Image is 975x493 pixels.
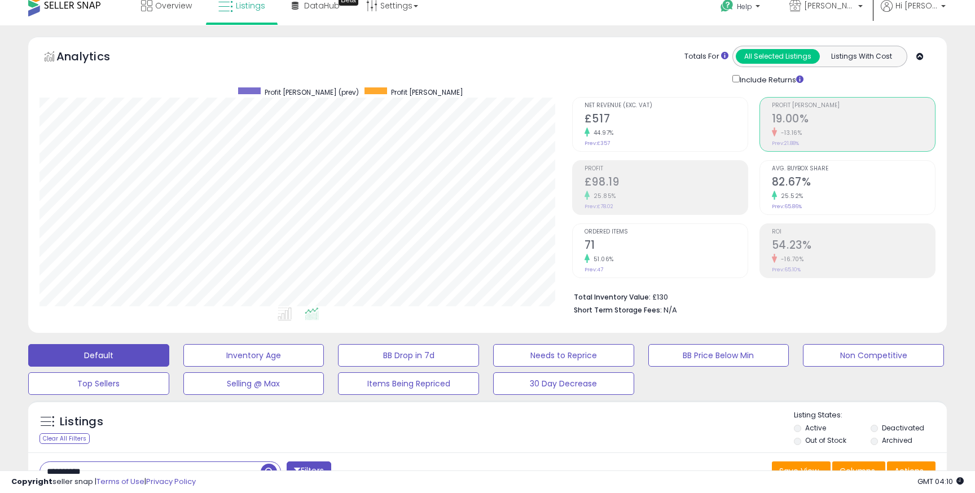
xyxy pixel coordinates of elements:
[887,461,936,481] button: Actions
[585,166,748,172] span: Profit
[585,112,748,127] h2: £517
[338,344,479,367] button: BB Drop in 7d
[772,140,799,147] small: Prev: 21.88%
[736,49,820,64] button: All Selected Listings
[287,461,331,481] button: Filters
[493,344,634,367] button: Needs to Reprice
[832,461,885,481] button: Columns
[772,266,801,273] small: Prev: 65.10%
[146,476,196,487] a: Privacy Policy
[805,435,846,445] label: Out of Stock
[724,73,817,86] div: Include Returns
[882,435,912,445] label: Archived
[882,423,924,433] label: Deactivated
[777,129,802,137] small: -13.16%
[590,255,614,263] small: 51.06%
[28,344,169,367] button: Default
[664,305,677,315] span: N/A
[11,476,52,487] strong: Copyright
[772,175,935,191] h2: 82.67%
[574,305,662,315] b: Short Term Storage Fees:
[585,175,748,191] h2: £98.19
[39,433,90,444] div: Clear All Filters
[585,239,748,254] h2: 71
[585,229,748,235] span: Ordered Items
[183,372,324,395] button: Selling @ Max
[772,239,935,254] h2: 54.23%
[794,410,946,421] p: Listing States:
[265,87,359,97] span: Profit [PERSON_NAME] (prev)
[777,255,804,263] small: -16.70%
[684,51,728,62] div: Totals For
[585,103,748,109] span: Net Revenue (Exc. VAT)
[493,372,634,395] button: 30 Day Decrease
[772,229,935,235] span: ROI
[772,203,802,210] small: Prev: 65.86%
[56,49,132,67] h5: Analytics
[805,423,826,433] label: Active
[585,140,610,147] small: Prev: £357
[585,203,613,210] small: Prev: £78.02
[772,103,935,109] span: Profit [PERSON_NAME]
[777,192,803,200] small: 25.52%
[60,414,103,430] h5: Listings
[648,344,789,367] button: BB Price Below Min
[803,344,944,367] button: Non Competitive
[772,112,935,127] h2: 19.00%
[590,192,616,200] small: 25.85%
[737,2,752,11] span: Help
[585,266,603,273] small: Prev: 47
[11,477,196,487] div: seller snap | |
[772,166,935,172] span: Avg. Buybox Share
[391,87,463,97] span: Profit [PERSON_NAME]
[183,344,324,367] button: Inventory Age
[917,476,964,487] span: 2025-10-9 04:10 GMT
[590,129,614,137] small: 44.97%
[96,476,144,487] a: Terms of Use
[772,461,831,481] button: Save View
[338,372,479,395] button: Items Being Repriced
[819,49,903,64] button: Listings With Cost
[574,289,927,303] li: £130
[574,292,651,302] b: Total Inventory Value:
[28,372,169,395] button: Top Sellers
[840,465,875,477] span: Columns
